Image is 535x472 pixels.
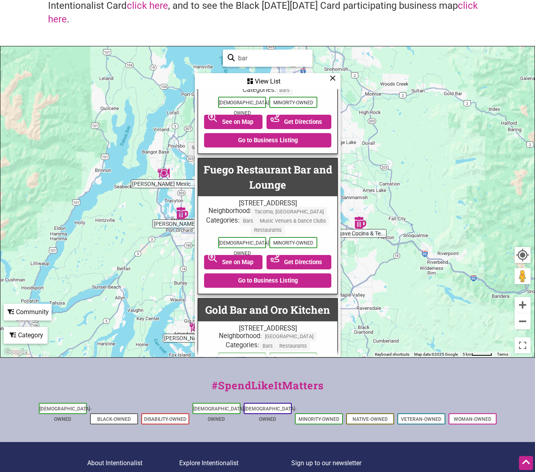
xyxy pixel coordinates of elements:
a: Gold Bar and Oro Kitchen [205,303,330,317]
div: Neighborhood: [202,207,333,216]
div: Agave Cocina & Tequilas [354,217,366,229]
button: Zoom out [515,313,531,329]
a: Veteran-Owned [401,416,441,422]
div: Ashley's Pub [176,207,188,219]
input: Type to find and filter... [235,50,308,66]
a: Get Directions [266,115,332,129]
div: Moctezuma's Mexican Restaurant & Tequila Bar [158,167,170,179]
span: Map data ©2025 Google [414,352,458,356]
p: Explore Intentionalist [179,458,291,468]
p: About Intentionalist [87,458,179,468]
div: Category [4,328,47,343]
div: Filter by Community [4,304,52,321]
a: See on Map [204,255,262,269]
div: Filter by category [4,327,48,344]
button: Toggle fullscreen view [515,337,531,353]
span: [DEMOGRAPHIC_DATA]-Owned [218,237,266,248]
div: Scroll Back to Top [519,456,533,470]
div: View List [196,74,340,89]
div: Categories: [202,217,333,235]
div: [STREET_ADDRESS] [202,199,333,207]
button: Your Location [515,247,531,263]
span: [DEMOGRAPHIC_DATA]-Owned [218,97,266,108]
a: Terms [497,352,508,356]
div: Community [4,305,51,320]
span: Bars [240,217,256,226]
div: See a list of the visible businesses [195,73,341,357]
a: [DEMOGRAPHIC_DATA]-Owned [40,406,92,422]
span: Tacoma, [GEOGRAPHIC_DATA] [251,207,327,216]
a: Woman-Owned [454,416,491,422]
a: Go to Business Listing [204,273,331,288]
span: Minority-Owned [269,237,317,248]
div: Moctezuma's Mexican Restaurant & Tequila Bar [190,321,202,333]
span: Minority-Owned [269,353,317,364]
span: Music Venues & Dance Clubs [256,217,329,226]
a: Minority-Owned [299,416,339,422]
a: Fuego Restaurant Bar and Lounge [204,163,332,191]
a: Get Directions [266,255,332,269]
div: Categories: [202,341,333,351]
div: Neighborhood: [202,332,333,341]
button: Map Scale: 5 km per 48 pixels [460,352,495,357]
a: See on Map [204,115,262,129]
p: Sign up to our newsletter [291,458,448,468]
span: Restaurants [251,226,285,235]
a: Go to Business Listing [204,133,331,147]
span: Restaurants [276,341,310,351]
button: Drag Pegman onto the map to open Street View [515,268,531,284]
div: Categories: [202,86,333,95]
span: Bars [276,86,293,95]
a: Native-Owned [353,416,388,422]
a: Disability-Owned [144,416,186,422]
div: [STREET_ADDRESS] [202,325,333,332]
img: Google [2,347,29,357]
span: Bars [259,341,276,351]
a: Black-Owned [97,416,131,422]
span: Minority-Owned [269,97,317,108]
a: [DEMOGRAPHIC_DATA]-Owned [244,406,297,422]
div: Type to search and filter [223,50,313,67]
button: Zoom in [515,297,531,313]
span: [DEMOGRAPHIC_DATA]-Owned [218,353,266,364]
button: Keyboard shortcuts [375,352,409,357]
span: 5 km [463,352,471,356]
a: [DEMOGRAPHIC_DATA]-Owned [193,406,245,422]
a: Open this area in Google Maps (opens a new window) [2,347,29,357]
span: [GEOGRAPHIC_DATA] [262,332,317,341]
